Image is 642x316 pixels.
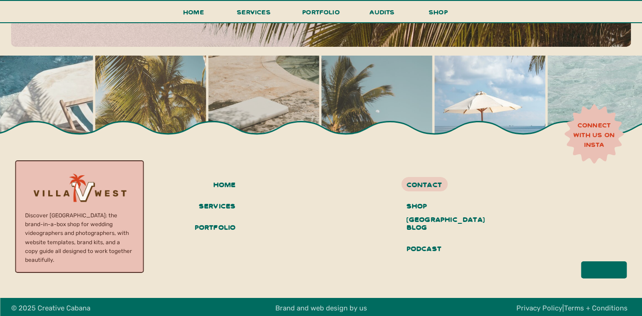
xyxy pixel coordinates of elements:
[407,199,476,215] a: shop [GEOGRAPHIC_DATA]
[568,120,620,149] a: connect with us on insta
[196,177,236,193] a: home
[407,177,476,190] a: contact
[25,211,133,259] p: Discover [GEOGRAPHIC_DATA]: the brand-in-a-box shop for wedding videographers and photographers, ...
[190,220,236,236] a: portfolio
[196,199,236,215] a: services
[321,56,432,166] img: pexels-michael-villanueva-13433032
[407,241,476,257] a: podcast
[11,303,119,313] h3: © 2025 Creative Cabana
[179,6,208,23] a: Home
[513,303,631,313] h3: |
[416,6,461,22] a: shop
[299,6,343,23] a: portfolio
[237,7,271,16] span: services
[244,303,399,313] h3: Brand and web design by us
[434,56,545,166] img: pexels-quang-nguyen-vinh-3355732
[564,304,628,312] a: Terms + Conditions
[235,6,273,23] a: services
[407,220,476,236] a: blog
[95,56,206,166] img: pexels-jess-loiterton-4783945
[516,304,562,312] a: Privacy Policy
[208,56,319,166] img: pexels-ksu&eli-8681473
[369,6,396,22] a: audits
